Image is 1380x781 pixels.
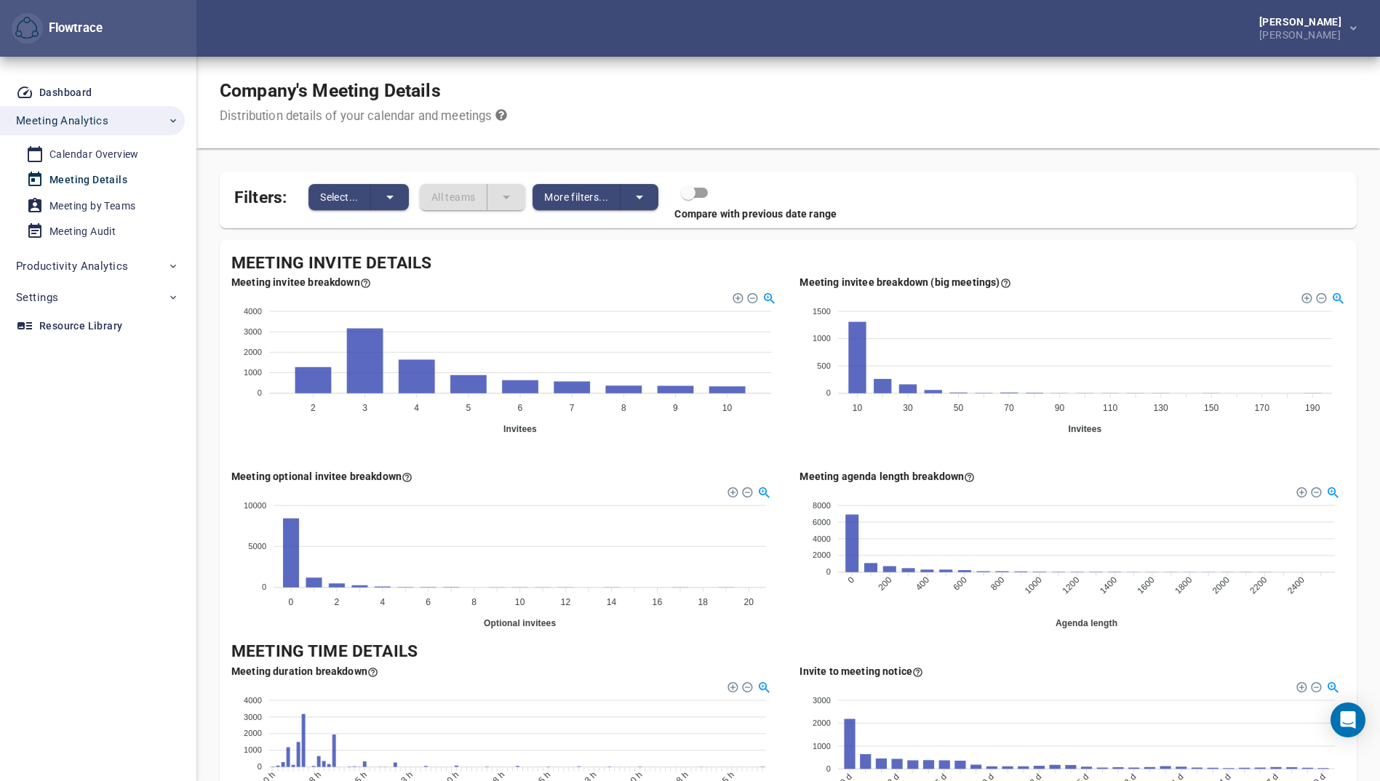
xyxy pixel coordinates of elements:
div: Zoom In [1295,681,1305,691]
tspan: 6 [426,597,431,607]
tspan: 50 [953,403,963,413]
div: Distribution details of your calendar and meetings [220,108,507,125]
tspan: 6000 [813,518,831,526]
tspan: 16 [653,597,663,607]
span: Select... [320,188,359,206]
button: Select... [308,184,371,210]
tspan: 4000 [244,307,262,316]
tspan: 400 [913,574,930,592]
tspan: 0 [289,597,294,607]
tspan: 70 [1004,403,1014,413]
tspan: 1000 [244,368,262,377]
div: Flowtrace [12,13,103,44]
tspan: 1500 [813,307,831,316]
span: Productivity Analytics [16,257,128,276]
div: Zoom Out [1309,486,1320,496]
text: Optional invitees [484,618,556,628]
tspan: 90 [1054,403,1064,413]
tspan: 2000 [813,718,831,727]
div: Here you see how many meetings you organize per number of invitees (for meetings with 500 or less... [800,275,1011,289]
tspan: 0 [258,389,262,398]
tspan: 0 [826,568,830,577]
div: Zoom In [732,292,742,302]
tspan: 110 [1102,403,1117,413]
div: Selection Zoom [1325,485,1338,497]
tspan: 2000 [244,348,262,356]
div: Selection Zoom [1325,679,1338,692]
div: Zoom Out [1309,681,1320,691]
div: split button [420,184,526,210]
tspan: 1000 [244,745,262,754]
div: Selection Zoom [757,485,770,497]
div: Meeting Audit [49,223,116,241]
text: Invitees [1068,424,1101,434]
tspan: 1000 [813,334,831,343]
tspan: 1400 [1098,574,1119,596]
div: Resource Library [39,317,122,335]
tspan: 800 [989,574,1006,592]
tspan: 10 [852,403,862,413]
tspan: 4 [380,597,385,607]
tspan: 8 [471,597,476,607]
div: Zoom Out [741,681,751,691]
span: Settings [16,288,58,307]
tspan: 10 [515,597,525,607]
div: Meeting Details [49,171,127,189]
div: Selection Zoom [757,679,770,692]
div: Zoom In [1295,486,1305,496]
div: split button [533,184,658,210]
button: More filters... [533,184,621,210]
tspan: 2 [311,403,316,413]
div: Dashboard [39,84,92,102]
tspan: 190 [1305,403,1320,413]
h1: Company's Meeting Details [220,80,507,102]
tspan: 3 [362,403,367,413]
tspan: 1800 [1173,574,1194,596]
span: More filters... [544,188,608,206]
div: split button [308,184,409,210]
tspan: 30 [903,403,913,413]
tspan: 3000 [244,327,262,336]
div: [PERSON_NAME] [1259,17,1347,27]
button: Flowtrace [12,13,43,44]
tspan: 4000 [813,534,831,543]
tspan: 2200 [1248,574,1269,596]
tspan: 8 [621,403,626,413]
tspan: 9 [673,403,678,413]
tspan: 14 [607,597,617,607]
div: Zoom In [727,486,737,496]
tspan: 200 [876,574,893,592]
div: Meeting by Teams [49,197,135,215]
tspan: 0 [262,583,266,592]
tspan: 500 [817,361,831,370]
tspan: 0 [258,762,262,771]
tspan: 2 [335,597,340,607]
text: Invitees [503,424,537,434]
div: Meeting Invite Details [231,252,1345,276]
div: [PERSON_NAME] [1259,27,1347,40]
tspan: 6 [518,403,523,413]
div: Here you see how many meetings by the duration of it (duration in 5 minute steps). We don't show ... [231,664,378,678]
tspan: 10000 [244,501,266,510]
div: Zoom In [1300,292,1310,302]
div: Calendar Overview [49,145,139,164]
tspan: 130 [1153,403,1168,413]
div: Here you see how many meetings you have with per optional invitees (up to 20 optional invitees). [231,469,412,484]
tspan: 2000 [813,551,831,560]
tspan: 20 [743,597,754,607]
tspan: 0 [826,764,830,773]
tspan: 10 [722,403,733,413]
tspan: 7 [570,403,575,413]
tspan: 2000 [244,729,262,737]
div: Selection Zoom [762,291,775,303]
tspan: 18 [698,597,709,607]
div: Here you see how many meetings you organise per number invitees (for meetings with 10 or less inv... [231,275,371,289]
text: Agenda length [1055,618,1117,628]
tspan: 2000 [1210,574,1231,596]
tspan: 150 [1203,403,1219,413]
tspan: 12 [561,597,571,607]
tspan: 2400 [1285,574,1306,596]
tspan: 1000 [813,741,831,750]
span: Meeting Analytics [16,111,108,130]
